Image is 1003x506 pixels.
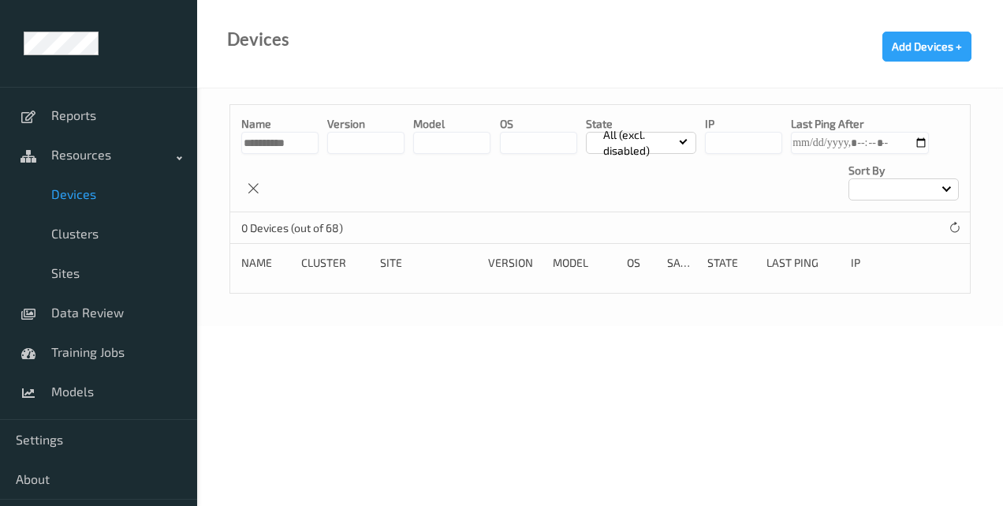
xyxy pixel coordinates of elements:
[598,127,680,159] p: All (excl. disabled)
[553,255,616,271] div: Model
[705,116,782,132] p: IP
[241,255,290,271] div: Name
[882,32,971,62] button: Add Devices +
[380,255,477,271] div: Site
[627,255,656,271] div: OS
[327,116,405,132] p: version
[413,116,490,132] p: model
[586,116,696,132] p: State
[500,116,577,132] p: OS
[667,255,696,271] div: Samples
[488,255,542,271] div: version
[791,116,929,132] p: Last Ping After
[707,255,756,271] div: State
[241,220,360,236] p: 0 Devices (out of 68)
[848,163,959,178] p: Sort by
[301,255,369,271] div: Cluster
[851,255,909,271] div: ip
[766,255,839,271] div: Last Ping
[241,116,319,132] p: Name
[227,32,289,47] div: Devices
